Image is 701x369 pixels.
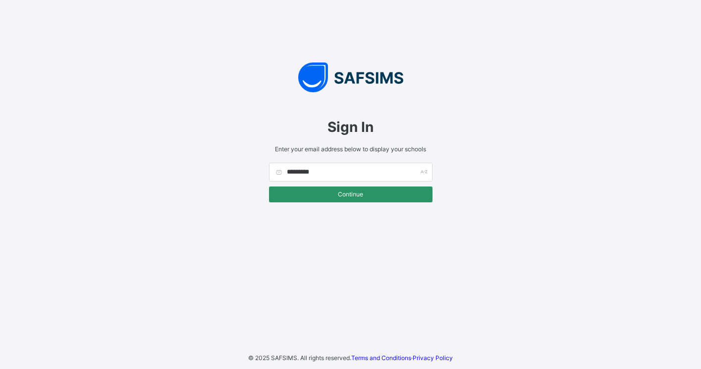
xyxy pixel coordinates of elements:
span: · [351,354,453,362]
a: Terms and Conditions [351,354,411,362]
span: Continue [276,190,425,198]
span: Sign In [269,119,432,135]
span: © 2025 SAFSIMS. All rights reserved. [248,354,351,362]
img: SAFSIMS Logo [259,62,442,92]
span: Enter your email address below to display your schools [269,145,432,153]
a: Privacy Policy [413,354,453,362]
